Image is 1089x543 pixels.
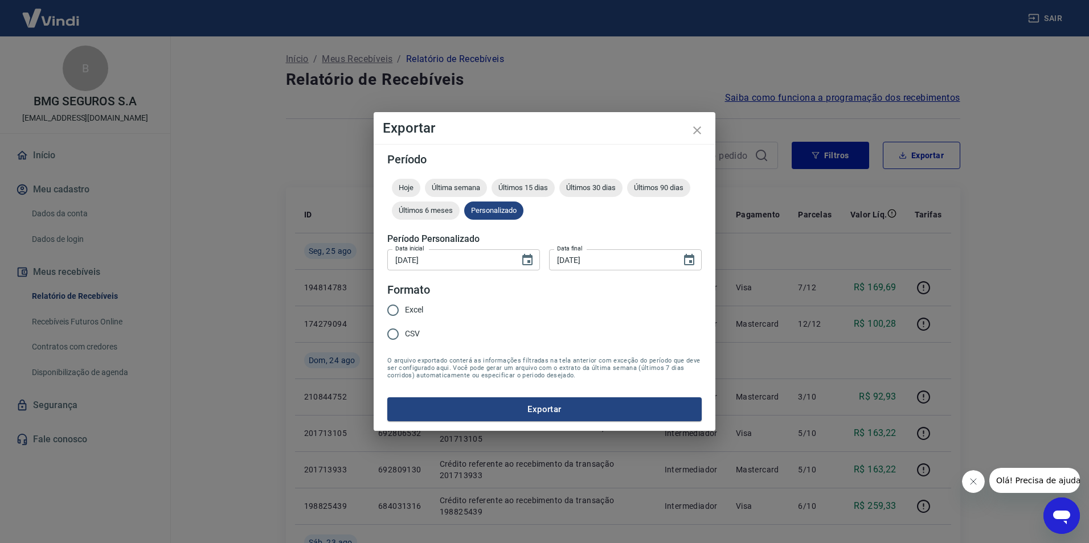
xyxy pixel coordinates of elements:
[392,206,460,215] span: Últimos 6 meses
[425,179,487,197] div: Última semana
[392,201,460,220] div: Últimos 6 meses
[387,282,430,298] legend: Formato
[405,304,423,316] span: Excel
[627,183,690,192] span: Últimos 90 dias
[405,328,420,340] span: CSV
[627,179,690,197] div: Últimos 90 dias
[559,179,623,197] div: Últimos 30 dias
[387,357,702,379] span: O arquivo exportado conterá as informações filtradas na tela anterior com exceção do período que ...
[1043,497,1080,534] iframe: Botão para abrir a janela de mensagens
[387,154,702,165] h5: Período
[395,244,424,253] label: Data inicial
[7,8,96,17] span: Olá! Precisa de ajuda?
[559,183,623,192] span: Últimos 30 dias
[492,179,555,197] div: Últimos 15 dias
[387,397,702,421] button: Exportar
[557,244,583,253] label: Data final
[392,183,420,192] span: Hoje
[383,121,706,135] h4: Exportar
[989,468,1080,493] iframe: Mensagem da empresa
[464,206,523,215] span: Personalizado
[387,233,702,245] h5: Período Personalizado
[549,249,673,270] input: DD/MM/YYYY
[392,179,420,197] div: Hoje
[516,249,539,271] button: Choose date, selected date is 6 de ago de 2025
[492,183,555,192] span: Últimos 15 dias
[464,201,523,220] div: Personalizado
[387,249,511,270] input: DD/MM/YYYY
[683,117,711,144] button: close
[425,183,487,192] span: Última semana
[678,249,701,271] button: Choose date, selected date is 25 de ago de 2025
[962,470,985,493] iframe: Fechar mensagem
